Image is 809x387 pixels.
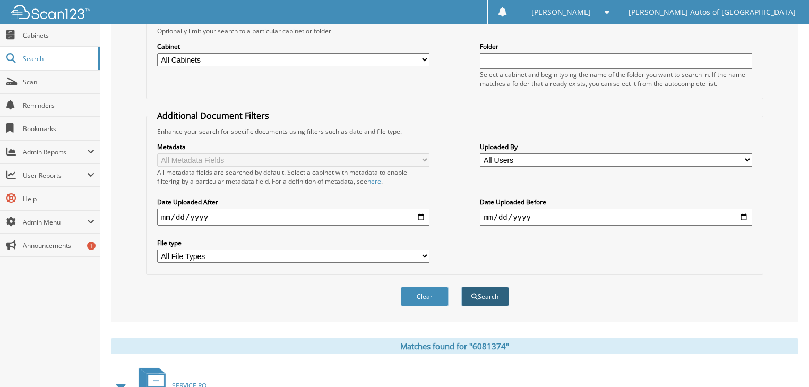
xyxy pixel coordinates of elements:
a: here [367,177,381,186]
span: [PERSON_NAME] [531,9,591,15]
span: User Reports [23,171,87,180]
span: Scan [23,78,94,87]
div: 1 [87,242,96,250]
button: Clear [401,287,449,306]
span: Bookmarks [23,124,94,133]
span: Search [23,54,93,63]
input: start [157,209,430,226]
span: Help [23,194,94,203]
button: Search [461,287,509,306]
span: Announcements [23,241,94,250]
div: Optionally limit your search to a particular cabinet or folder [152,27,758,36]
span: [PERSON_NAME] Autos of [GEOGRAPHIC_DATA] [629,9,796,15]
label: Folder [480,42,753,51]
label: Uploaded By [480,142,753,151]
span: Admin Reports [23,148,87,157]
div: All metadata fields are searched by default. Select a cabinet with metadata to enable filtering b... [157,168,430,186]
label: Date Uploaded After [157,197,430,207]
span: Reminders [23,101,94,110]
img: scan123-logo-white.svg [11,5,90,19]
span: Cabinets [23,31,94,40]
input: end [480,209,753,226]
label: Cabinet [157,42,430,51]
span: Admin Menu [23,218,87,227]
label: Metadata [157,142,430,151]
label: Date Uploaded Before [480,197,753,207]
div: Matches found for "6081374" [111,338,798,354]
div: Select a cabinet and begin typing the name of the folder you want to search in. If the name match... [480,70,753,88]
legend: Additional Document Filters [152,110,274,122]
div: Enhance your search for specific documents using filters such as date and file type. [152,127,758,136]
label: File type [157,238,430,247]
